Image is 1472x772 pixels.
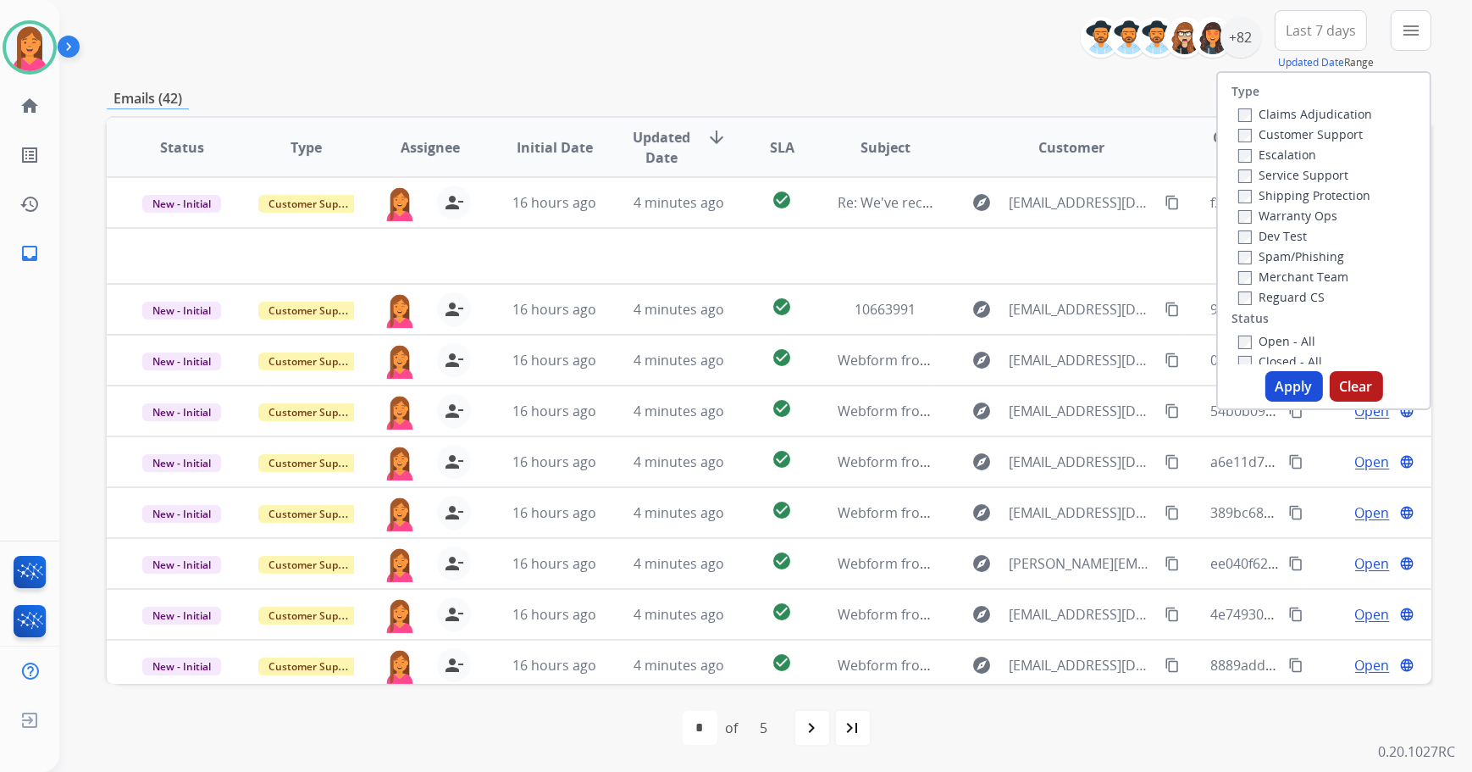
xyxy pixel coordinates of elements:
[1278,56,1344,69] button: Updated Date
[142,195,221,213] span: New - Initial
[142,607,221,625] span: New - Initial
[1286,27,1356,34] span: Last 7 days
[142,658,221,675] span: New - Initial
[1355,655,1390,675] span: Open
[1231,310,1269,327] label: Status
[291,137,322,158] span: Type
[1288,607,1303,622] mat-icon: content_copy
[517,137,593,158] span: Initial Date
[1210,453,1472,471] span: a6e11d73-6724-409d-84cc-ab9459cb4676
[19,145,40,165] mat-icon: list_alt
[1399,454,1414,469] mat-icon: language
[444,192,464,213] mat-icon: person_remove
[1399,658,1414,673] mat-icon: language
[1165,195,1180,210] mat-icon: content_copy
[634,605,724,624] span: 4 minutes ago
[444,604,464,625] mat-icon: person_remove
[1009,553,1154,574] span: [PERSON_NAME][EMAIL_ADDRESS][DOMAIN_NAME]
[258,403,368,421] span: Customer Support
[1009,192,1154,213] span: [EMAIL_ADDRESS][DOMAIN_NAME]
[1355,452,1390,472] span: Open
[383,343,417,379] img: agent-avatar
[512,656,596,675] span: 16 hours ago
[634,351,724,369] span: 4 minutes ago
[1165,403,1180,419] mat-icon: content_copy
[706,127,727,147] mat-icon: arrow_downward
[1238,271,1252,285] input: Merchant Team
[1210,402,1466,420] span: 54b0b09c-1c7d-4825-9083-f3a7c3dbfdc1
[770,137,794,158] span: SLA
[971,503,992,523] mat-icon: explore
[142,353,221,370] span: New - Initial
[1165,658,1180,673] mat-icon: content_copy
[838,351,1221,369] span: Webform from [EMAIL_ADDRESS][DOMAIN_NAME] on [DATE]
[1355,401,1390,421] span: Open
[1288,505,1303,520] mat-icon: content_copy
[634,453,724,471] span: 4 minutes ago
[726,718,739,738] div: of
[258,454,368,472] span: Customer Support
[1165,556,1180,571] mat-icon: content_copy
[634,193,724,212] span: 4 minutes ago
[1238,190,1252,203] input: Shipping Protection
[444,350,464,370] mat-icon: person_remove
[258,505,368,523] span: Customer Support
[772,551,792,571] mat-icon: check_circle
[772,190,792,210] mat-icon: check_circle
[1238,356,1252,369] input: Closed - All
[19,194,40,214] mat-icon: history
[1165,353,1180,368] mat-icon: content_copy
[1238,230,1252,244] input: Dev Test
[512,351,596,369] span: 16 hours ago
[772,297,792,317] mat-icon: check_circle
[772,347,792,368] mat-icon: check_circle
[1399,607,1414,622] mat-icon: language
[1238,292,1252,305] input: Reguard CS
[838,402,1221,420] span: Webform from [EMAIL_ADDRESS][DOMAIN_NAME] on [DATE]
[838,656,1221,675] span: Webform from [EMAIL_ADDRESS][DOMAIN_NAME] on [DATE]
[512,503,596,522] span: 16 hours ago
[444,503,464,523] mat-icon: person_remove
[971,553,992,574] mat-icon: explore
[142,454,221,472] span: New - Initial
[383,547,417,582] img: agent-avatar
[1009,604,1154,625] span: [EMAIL_ADDRESS][DOMAIN_NAME]
[401,137,460,158] span: Assignee
[1220,17,1261,58] div: +82
[258,353,368,370] span: Customer Support
[1355,503,1390,523] span: Open
[1238,187,1370,203] label: Shipping Protection
[1238,169,1252,183] input: Service Support
[6,24,53,71] img: avatar
[383,496,417,531] img: agent-avatar
[1238,289,1325,305] label: Reguard CS
[1399,505,1414,520] mat-icon: language
[258,607,368,625] span: Customer Support
[383,186,417,221] img: agent-avatar
[142,556,221,574] span: New - Initial
[1238,167,1348,183] label: Service Support
[630,127,693,168] span: Updated Date
[1238,228,1307,244] label: Dev Test
[971,192,992,213] mat-icon: explore
[258,658,368,675] span: Customer Support
[971,604,992,625] mat-icon: explore
[383,445,417,480] img: agent-avatar
[258,302,368,319] span: Customer Support
[772,449,792,469] mat-icon: check_circle
[1265,371,1323,402] button: Apply
[1238,106,1372,122] label: Claims Adjudication
[1275,10,1367,51] button: Last 7 days
[1238,129,1252,142] input: Customer Support
[1288,454,1303,469] mat-icon: content_copy
[971,655,992,675] mat-icon: explore
[1355,553,1390,574] span: Open
[1238,248,1344,264] label: Spam/Phishing
[19,243,40,264] mat-icon: inbox
[258,556,368,574] span: Customer Support
[444,452,464,472] mat-icon: person_remove
[1288,658,1303,673] mat-icon: content_copy
[1210,605,1462,624] span: 4e749301-e0a6-4e43-9ec7-f2b128ff5c9d
[1165,505,1180,520] mat-icon: content_copy
[444,401,464,421] mat-icon: person_remove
